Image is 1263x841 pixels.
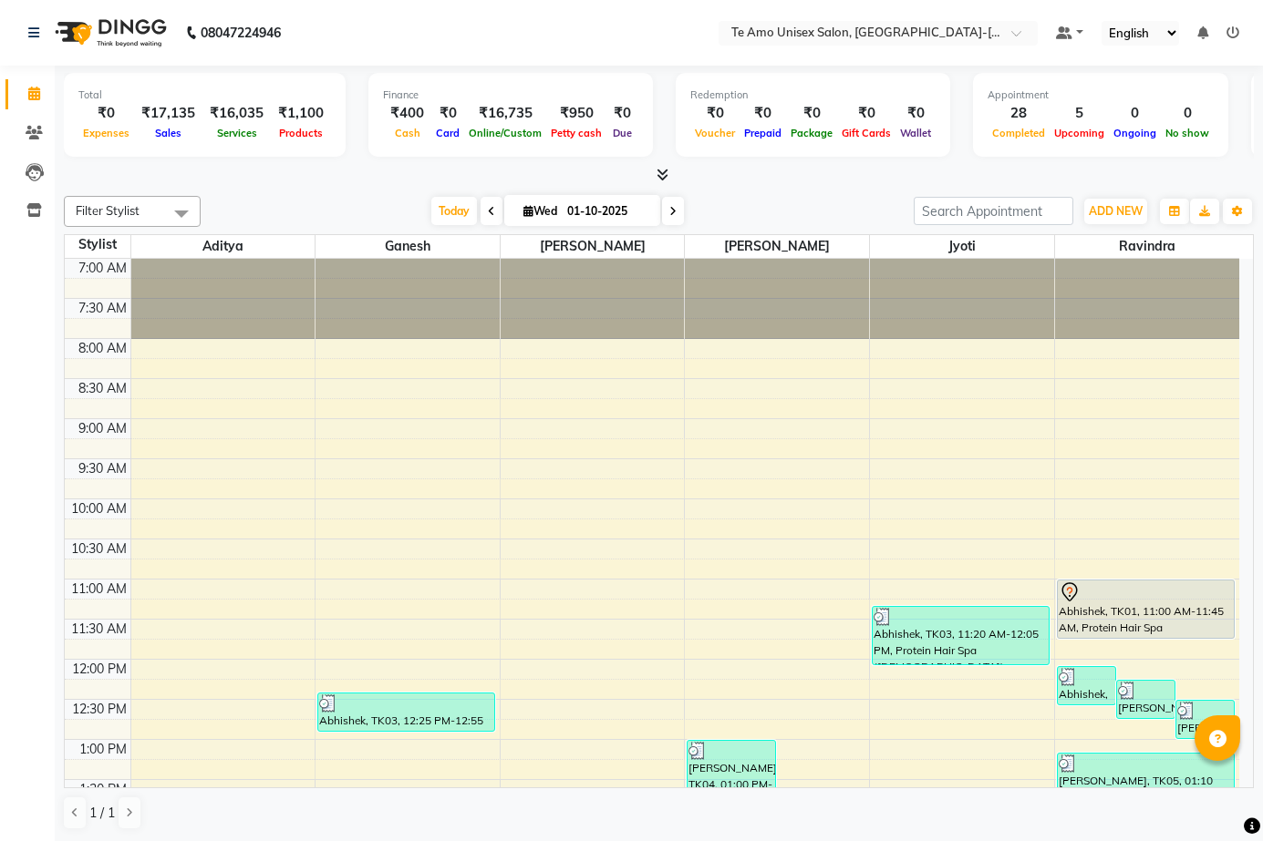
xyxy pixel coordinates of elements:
span: Services [212,127,262,139]
span: ADD NEW [1089,204,1143,218]
div: Redemption [690,87,936,103]
button: ADD NEW [1084,199,1147,224]
span: Package [786,127,837,139]
span: Ravindra [1055,235,1239,258]
span: Sales [150,127,186,139]
div: 10:00 AM [67,499,130,518]
div: ₹16,735 [464,103,546,124]
span: Due [608,127,637,139]
span: Wed [519,204,562,218]
input: Search Appointment [914,197,1073,225]
span: Upcoming [1050,127,1109,139]
div: 8:30 AM [75,379,130,398]
div: 9:30 AM [75,459,130,478]
span: Online/Custom [464,127,546,139]
span: Expenses [78,127,134,139]
div: ₹16,035 [202,103,271,124]
div: [PERSON_NAME], TK04, 12:30 PM-01:00 PM, [PERSON_NAME] Styling [1176,701,1234,738]
div: 12:30 PM [68,700,130,719]
div: 11:00 AM [67,579,130,599]
span: Ganesh [316,235,500,258]
div: Stylist [65,235,130,254]
div: 8:00 AM [75,339,130,358]
div: 28 [988,103,1050,124]
span: Cash [390,127,425,139]
div: ₹0 [690,103,740,124]
div: Abhishek, TK03, 12:05 PM-12:35 PM, [PERSON_NAME] Trim ([DEMOGRAPHIC_DATA]) [1058,667,1115,704]
div: 7:00 AM [75,259,130,278]
img: logo [47,7,171,58]
span: Wallet [895,127,936,139]
input: 2025-10-01 [562,198,653,225]
div: Abhishek, TK01, 11:00 AM-11:45 AM, Protein Hair Spa ([DEMOGRAPHIC_DATA]) [1058,580,1234,638]
div: [PERSON_NAME], TK05, 01:10 PM-01:40 PM, Boy Hair cut [1058,754,1234,791]
span: Voucher [690,127,740,139]
div: ₹0 [606,103,638,124]
div: 1:30 PM [76,780,130,799]
span: [PERSON_NAME] [685,235,869,258]
div: ₹400 [383,103,431,124]
span: Today [431,197,477,225]
span: Completed [988,127,1050,139]
span: Products [274,127,327,139]
span: Filter Stylist [76,203,140,218]
div: 1:00 PM [76,740,130,759]
div: ₹0 [78,103,134,124]
span: Petty cash [546,127,606,139]
div: 12:00 PM [68,660,130,679]
div: 0 [1109,103,1161,124]
div: ₹0 [740,103,786,124]
div: 9:00 AM [75,419,130,438]
div: 0 [1161,103,1214,124]
div: 5 [1050,103,1109,124]
span: Aditya [131,235,316,258]
div: ₹950 [546,103,606,124]
div: ₹0 [786,103,837,124]
div: 10:30 AM [67,539,130,559]
b: 08047224946 [201,7,281,58]
div: Appointment [988,87,1214,103]
div: ₹0 [837,103,895,124]
div: ₹0 [431,103,464,124]
div: Abhishek, TK03, 11:20 AM-12:05 PM, Protein Hair Spa ([DEMOGRAPHIC_DATA]) [873,607,1049,664]
div: ₹17,135 [134,103,202,124]
div: Total [78,87,331,103]
span: [PERSON_NAME] [501,235,685,258]
div: ₹0 [895,103,936,124]
span: No show [1161,127,1214,139]
div: 11:30 AM [67,620,130,639]
div: Finance [383,87,638,103]
div: [PERSON_NAME], TK02, 12:15 PM-12:45 PM, [DEMOGRAPHIC_DATA] Hair Cut [1117,681,1175,718]
div: ₹1,100 [271,103,331,124]
div: Abhishek, TK03, 12:25 PM-12:55 PM, Cleanup - Classic Clean-up [318,693,494,731]
span: 1 / 1 [89,804,115,823]
div: [PERSON_NAME], TK04, 01:00 PM-01:50 PM, Cleanup - Whitening Clean up ,Threading - upper lip ,Thre... [688,741,774,805]
span: Card [431,127,464,139]
span: Gift Cards [837,127,895,139]
div: 7:30 AM [75,299,130,318]
span: Ongoing [1109,127,1161,139]
span: Prepaid [740,127,786,139]
span: Jyoti [870,235,1054,258]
